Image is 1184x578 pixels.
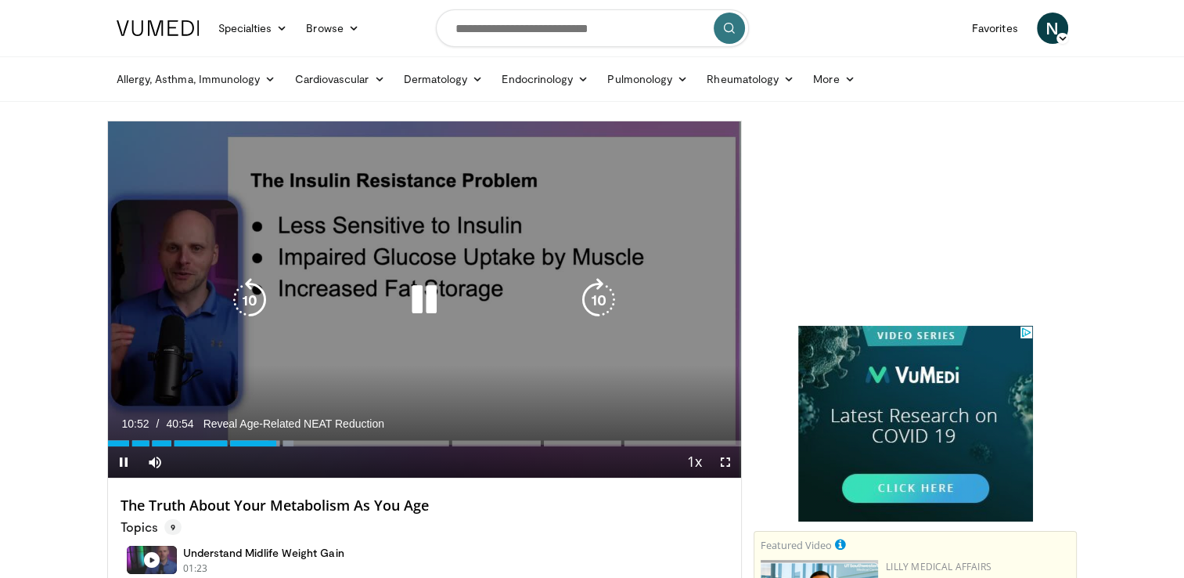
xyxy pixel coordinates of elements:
[107,63,286,95] a: Allergy, Asthma, Immunology
[121,497,729,515] h4: The Truth About Your Metabolism As You Age
[139,446,171,478] button: Mute
[121,519,182,535] p: Topics
[209,13,297,44] a: Specialties
[122,417,149,430] span: 10:52
[678,446,710,478] button: Playback Rate
[1037,13,1068,44] a: N
[183,546,344,560] h4: Understand Midlife Weight Gain
[164,519,182,535] span: 9
[886,560,991,573] a: Lilly Medical Affairs
[108,121,742,479] video-js: Video Player
[183,562,208,576] p: 01:23
[710,446,741,478] button: Fullscreen
[598,63,697,95] a: Pulmonology
[804,63,864,95] a: More
[285,63,394,95] a: Cardiovascular
[798,121,1033,316] iframe: Advertisement
[108,440,742,446] div: Progress Bar
[697,63,804,95] a: Rheumatology
[436,9,749,47] input: Search topics, interventions
[798,326,1033,522] iframe: Advertisement
[394,63,493,95] a: Dermatology
[108,446,139,478] button: Pause
[157,417,160,430] span: /
[761,538,832,552] small: Featured Video
[117,20,200,36] img: VuMedi Logo
[203,417,384,431] span: Reveal Age-Related NEAT Reduction
[167,417,194,430] span: 40:54
[492,63,598,95] a: Endocrinology
[297,13,369,44] a: Browse
[963,13,1027,44] a: Favorites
